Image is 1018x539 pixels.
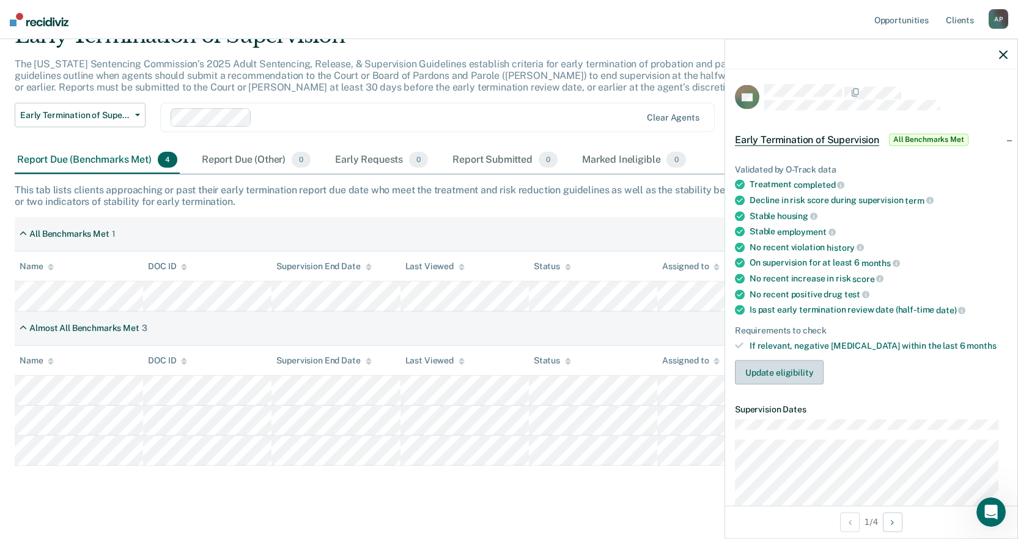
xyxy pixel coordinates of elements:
[199,147,313,174] div: Report Due (Other)
[405,355,465,366] div: Last Viewed
[534,261,571,272] div: Status
[750,226,1008,237] div: Stable
[725,505,1017,538] div: 1 / 4
[276,355,371,366] div: Supervision End Date
[10,13,68,26] img: Recidiviz
[20,110,130,121] span: Early Termination of Supervision
[777,227,835,237] span: employment
[15,184,1003,207] div: This tab lists clients approaching or past their early termination report due date who meet the t...
[112,229,116,239] div: 1
[333,147,430,174] div: Early Requests
[158,152,177,168] span: 4
[662,355,720,366] div: Assigned to
[647,113,699,123] div: Clear agents
[735,360,824,385] button: Update eligibility
[827,242,864,252] span: history
[936,305,965,315] span: date)
[861,258,900,268] span: months
[735,164,1008,174] div: Validated by O-Track data
[276,261,371,272] div: Supervision End Date
[750,195,1008,206] div: Decline in risk score during supervision
[735,325,1008,335] div: Requirements to check
[750,289,1008,300] div: No recent positive drug
[750,305,1008,316] div: Is past early termination review date (half-time
[405,261,465,272] div: Last Viewed
[844,289,869,299] span: test
[29,229,109,239] div: All Benchmarks Met
[905,195,933,205] span: term
[29,323,139,333] div: Almost All Benchmarks Met
[750,210,1008,221] div: Stable
[840,512,860,532] button: Previous Opportunity
[750,258,1008,269] div: On supervision for at least 6
[15,23,778,58] div: Early Termination of Supervision
[735,404,1008,415] dt: Supervision Dates
[750,242,1008,253] div: No recent violation
[989,9,1008,29] div: A P
[450,147,560,174] div: Report Submitted
[148,261,187,272] div: DOC ID
[142,323,147,333] div: 3
[20,355,54,366] div: Name
[852,273,883,283] span: score
[292,152,311,168] span: 0
[534,355,571,366] div: Status
[777,211,817,221] span: housing
[883,512,902,532] button: Next Opportunity
[725,120,1017,159] div: Early Termination of SupervisionAll Benchmarks Met
[889,133,968,146] span: All Benchmarks Met
[662,261,720,272] div: Assigned to
[15,147,180,174] div: Report Due (Benchmarks Met)
[976,497,1006,527] iframe: Intercom live chat
[409,152,428,168] span: 0
[20,261,54,272] div: Name
[666,152,685,168] span: 0
[148,355,187,366] div: DOC ID
[539,152,558,168] span: 0
[794,180,845,190] span: completed
[750,340,1008,351] div: If relevant, negative [MEDICAL_DATA] within the last 6
[750,179,1008,190] div: Treatment
[15,58,772,93] p: The [US_STATE] Sentencing Commission’s 2025 Adult Sentencing, Release, & Supervision Guidelines e...
[967,340,996,350] span: months
[580,147,688,174] div: Marked Ineligible
[750,273,1008,284] div: No recent increase in risk
[735,133,879,146] span: Early Termination of Supervision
